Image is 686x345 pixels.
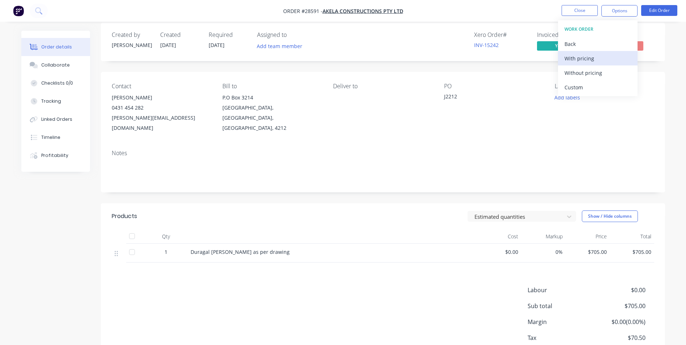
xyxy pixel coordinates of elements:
span: Yes [537,41,580,50]
span: Margin [528,318,592,326]
img: Factory [13,5,24,16]
div: Tracking [41,98,61,105]
span: $70.50 [592,333,645,342]
span: 0% [524,248,563,256]
div: 0431 454 282 [112,103,211,113]
div: Labels [555,83,654,90]
div: Notes [112,150,654,157]
div: Invoiced [537,31,591,38]
button: Profitability [21,146,90,165]
button: Tracking [21,92,90,110]
div: PO [444,83,543,90]
span: Sub total [528,302,592,310]
div: Markup [521,229,566,244]
div: Total [610,229,654,244]
div: Required [209,31,248,38]
span: Labour [528,286,592,294]
div: Bill to [222,83,321,90]
div: Xero Order # [474,31,528,38]
button: Options [601,5,638,17]
div: Linked Orders [41,116,72,123]
div: Custom [564,82,631,93]
div: Profitability [41,152,68,159]
div: With pricing [564,53,631,64]
div: Products [112,212,137,221]
button: Add team member [257,41,306,51]
div: [PERSON_NAME] [112,93,211,103]
button: Add labels [551,93,584,102]
button: Linked Orders [21,110,90,128]
span: $705.00 [613,248,651,256]
div: Created [160,31,200,38]
div: WORK ORDER [564,25,631,34]
div: Back [564,39,631,49]
button: Timeline [21,128,90,146]
span: 1 [165,248,167,256]
button: Show / Hide columns [582,210,638,222]
button: Checklists 0/0 [21,74,90,92]
div: P.O Box 3214[GEOGRAPHIC_DATA], [GEOGRAPHIC_DATA], [GEOGRAPHIC_DATA], 4212 [222,93,321,133]
span: $705.00 [568,248,607,256]
a: INV-15242 [474,42,499,48]
div: [GEOGRAPHIC_DATA], [GEOGRAPHIC_DATA], [GEOGRAPHIC_DATA], 4212 [222,103,321,133]
button: Edit Order [641,5,677,16]
a: Akela Constructions Pty Ltd [323,8,403,14]
div: Price [566,229,610,244]
div: Created by [112,31,152,38]
span: [DATE] [209,42,225,48]
span: [DATE] [160,42,176,48]
span: $0.00 [592,286,645,294]
div: Order details [41,44,72,50]
div: [PERSON_NAME] [112,41,152,49]
div: Without pricing [564,68,631,78]
div: P.O Box 3214 [222,93,321,103]
button: Close [562,5,598,16]
div: [PERSON_NAME][EMAIL_ADDRESS][DOMAIN_NAME] [112,113,211,133]
div: Assigned to [257,31,329,38]
div: J2212 [444,93,534,103]
span: $0.00 ( 0.00 %) [592,318,645,326]
div: Deliver to [333,83,432,90]
div: Cost [477,229,521,244]
button: Order details [21,38,90,56]
div: Qty [144,229,188,244]
div: Contact [112,83,211,90]
div: [PERSON_NAME]0431 454 282[PERSON_NAME][EMAIL_ADDRESS][DOMAIN_NAME] [112,93,211,133]
span: Tax [528,333,592,342]
div: Checklists 0/0 [41,80,73,86]
span: $0.00 [480,248,519,256]
button: Collaborate [21,56,90,74]
span: Duragal [PERSON_NAME] as per drawing [191,248,290,255]
div: Collaborate [41,62,70,68]
span: $705.00 [592,302,645,310]
div: Timeline [41,134,60,141]
span: Order #28591 - [283,8,323,14]
button: Add team member [253,41,306,51]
